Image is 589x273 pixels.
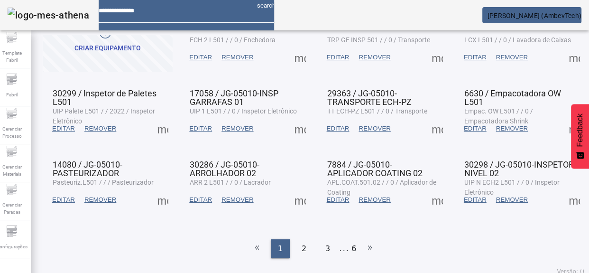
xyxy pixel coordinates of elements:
span: 3 [325,243,330,254]
button: REMOVER [217,191,258,208]
span: EDITAR [327,53,350,62]
span: REMOVER [221,124,253,133]
button: Mais [292,191,309,208]
button: REMOVER [354,120,395,137]
li: ... [340,239,349,258]
span: EDITAR [52,195,75,205]
span: REMOVER [359,195,390,205]
button: EDITAR [184,49,217,66]
span: REMOVER [84,124,116,133]
span: 29363 / JG-05010-TRANSPORTE ECH-PZ [327,88,412,107]
span: 30299 / Inspetor de Paletes L501 [53,88,156,107]
span: Fabril [3,88,20,101]
button: Mais [566,120,583,137]
button: EDITAR [459,191,491,208]
span: REMOVER [359,53,390,62]
button: EDITAR [322,120,354,137]
button: REMOVER [80,191,121,208]
button: EDITAR [47,191,80,208]
button: EDITAR [459,49,491,66]
span: EDITAR [189,195,212,205]
span: REMOVER [84,195,116,205]
span: 2 [302,243,306,254]
span: 7884 / JG-05010-APLICADOR COATING 02 [327,160,423,178]
button: Mais [429,191,446,208]
button: REMOVER [217,49,258,66]
button: Mais [566,191,583,208]
span: EDITAR [464,124,487,133]
span: 17058 / JG-05010-INSP GARRAFAS 01 [190,88,278,107]
span: REMOVER [221,195,253,205]
span: [PERSON_NAME] (AmbevTech) [488,12,581,19]
button: REMOVER [491,49,533,66]
button: EDITAR [322,191,354,208]
span: EDITAR [327,195,350,205]
button: EDITAR [184,120,217,137]
span: EDITAR [464,195,487,205]
img: logo-mes-athena [8,8,89,23]
span: 14080 / JG-05010-PASTEURIZADOR [53,160,122,178]
button: Mais [566,49,583,66]
span: REMOVER [221,53,253,62]
div: CRIAR EQUIPAMENTO [74,44,141,53]
span: Feedback [576,113,584,147]
span: EDITAR [464,53,487,62]
button: EDITAR [322,49,354,66]
button: REMOVER [354,191,395,208]
button: Mais [429,49,446,66]
li: 6 [351,239,356,258]
button: REMOVER [491,120,533,137]
button: EDITAR [184,191,217,208]
span: EDITAR [189,124,212,133]
span: REMOVER [496,124,528,133]
button: REMOVER [491,191,533,208]
span: EDITAR [52,124,75,133]
span: REMOVER [496,195,528,205]
button: Mais [429,120,446,137]
button: Mais [154,191,171,208]
button: REMOVER [354,49,395,66]
span: REMOVER [359,124,390,133]
button: EDITAR [47,120,80,137]
button: CRIAR EQUIPAMENTO [43,8,173,72]
button: Mais [292,120,309,137]
button: EDITAR [459,120,491,137]
span: 30298 / JG-05010-INSPETOR NIVEL 02 [464,160,574,178]
button: REMOVER [80,120,121,137]
button: Mais [154,120,171,137]
span: REMOVER [496,53,528,62]
button: REMOVER [217,120,258,137]
span: 6630 / Empacotadora OW L501 [464,88,561,107]
span: EDITAR [327,124,350,133]
button: Mais [292,49,309,66]
span: 30286 / JG-05010-ARROLHADOR 02 [190,160,259,178]
button: Feedback - Mostrar pesquisa [571,104,589,169]
span: EDITAR [189,53,212,62]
